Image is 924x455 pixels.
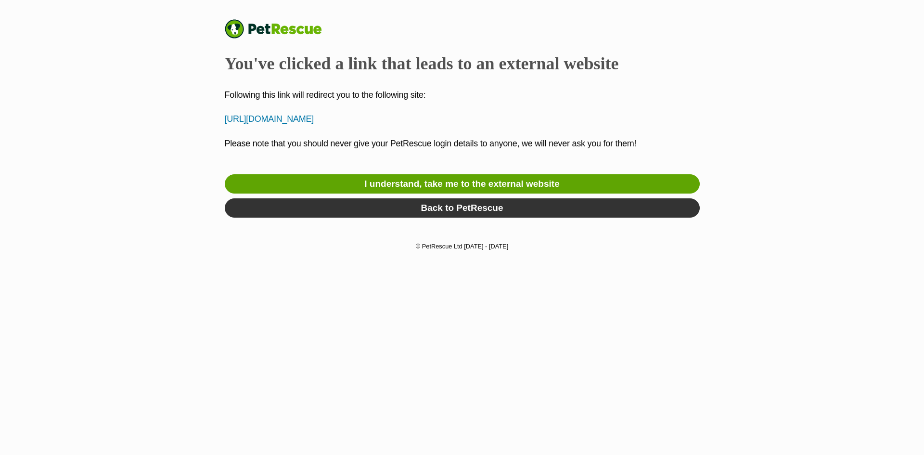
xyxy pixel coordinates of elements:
a: I understand, take me to the external website [225,174,700,194]
h2: You've clicked a link that leads to an external website [225,53,700,74]
small: © PetRescue Ltd [DATE] - [DATE] [416,243,508,250]
p: [URL][DOMAIN_NAME] [225,113,700,126]
a: Back to PetRescue [225,198,700,218]
p: Following this link will redirect you to the following site: [225,89,700,102]
a: PetRescue [225,19,332,39]
p: Please note that you should never give your PetRescue login details to anyone, we will never ask ... [225,137,700,163]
